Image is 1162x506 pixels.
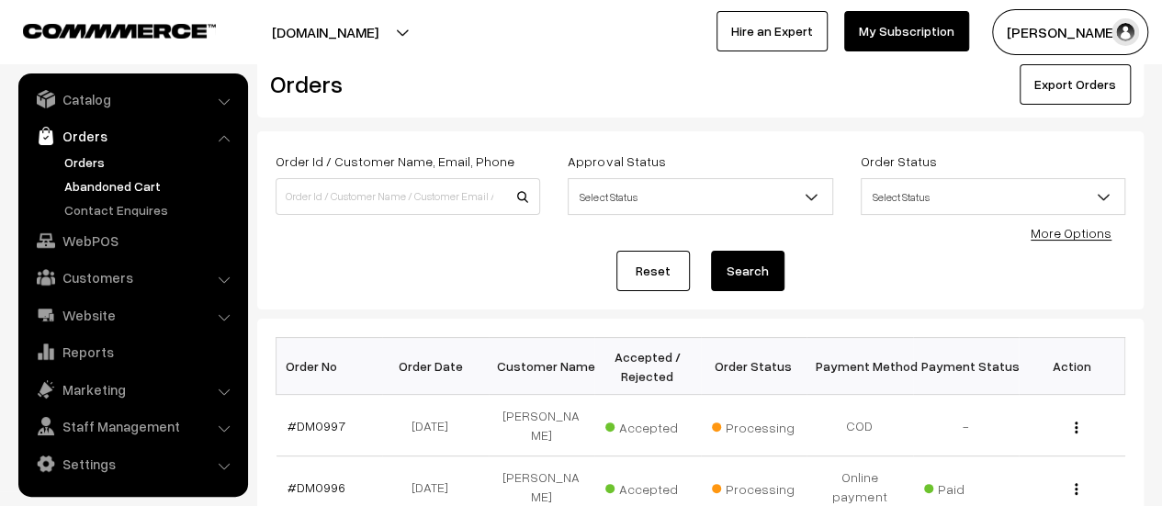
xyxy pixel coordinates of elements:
td: [DATE] [382,395,489,456]
a: COMMMERCE [23,18,184,40]
a: My Subscription [844,11,969,51]
label: Order Status [861,152,937,171]
button: [PERSON_NAME] [992,9,1148,55]
a: #DM0997 [288,418,345,433]
a: Reports [23,335,242,368]
input: Order Id / Customer Name / Customer Email / Customer Phone [276,178,540,215]
button: Search [711,251,784,291]
th: Customer Name [489,338,595,395]
a: Orders [23,119,242,152]
span: Accepted [605,413,697,437]
a: #DM0996 [288,479,345,495]
img: Menu [1075,422,1077,433]
a: Customers [23,261,242,294]
button: [DOMAIN_NAME] [208,9,443,55]
span: Processing [712,475,804,499]
a: Catalog [23,83,242,116]
span: Select Status [861,178,1125,215]
a: Marketing [23,373,242,406]
th: Order Status [701,338,807,395]
img: user [1111,18,1139,46]
a: Abandoned Cart [60,176,242,196]
th: Order Date [382,338,489,395]
button: Export Orders [1020,64,1131,105]
a: Website [23,298,242,332]
h2: Orders [270,70,538,98]
a: Staff Management [23,410,242,443]
img: COMMMERCE [23,24,216,38]
td: - [913,395,1020,456]
a: Hire an Expert [716,11,828,51]
span: Paid [924,475,1016,499]
label: Order Id / Customer Name, Email, Phone [276,152,514,171]
label: Approval Status [568,152,665,171]
th: Accepted / Rejected [594,338,701,395]
a: More Options [1031,225,1111,241]
th: Action [1019,338,1125,395]
td: [PERSON_NAME] [489,395,595,456]
img: Menu [1075,483,1077,495]
a: Reset [616,251,690,291]
th: Payment Status [913,338,1020,395]
span: Accepted [605,475,697,499]
a: WebPOS [23,224,242,257]
th: Order No [276,338,383,395]
span: Select Status [862,181,1124,213]
span: Select Status [569,181,831,213]
span: Processing [712,413,804,437]
a: Contact Enquires [60,200,242,219]
th: Payment Method [807,338,913,395]
td: COD [807,395,913,456]
a: Orders [60,152,242,172]
a: Settings [23,447,242,480]
span: Select Status [568,178,832,215]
